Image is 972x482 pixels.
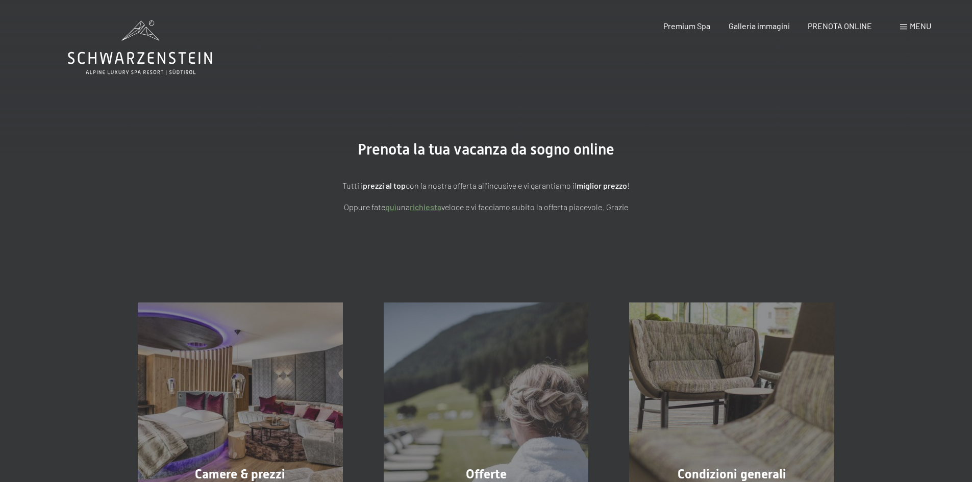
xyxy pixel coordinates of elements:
strong: miglior prezzo [577,181,627,190]
span: Camere & prezzi [195,467,285,481]
a: quì [385,202,396,212]
strong: prezzi al top [363,181,406,190]
a: Premium Spa [663,21,710,31]
a: PRENOTA ONLINE [808,21,872,31]
span: Prenota la tua vacanza da sogno online [358,140,614,158]
p: Oppure fate una veloce e vi facciamo subito la offerta piacevole. Grazie [231,200,741,214]
span: Offerte [466,467,507,481]
p: Tutti i con la nostra offerta all'incusive e vi garantiamo il ! [231,179,741,192]
a: Galleria immagini [729,21,790,31]
span: Menu [910,21,931,31]
a: richiesta [410,202,441,212]
span: Condizioni generali [678,467,786,481]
